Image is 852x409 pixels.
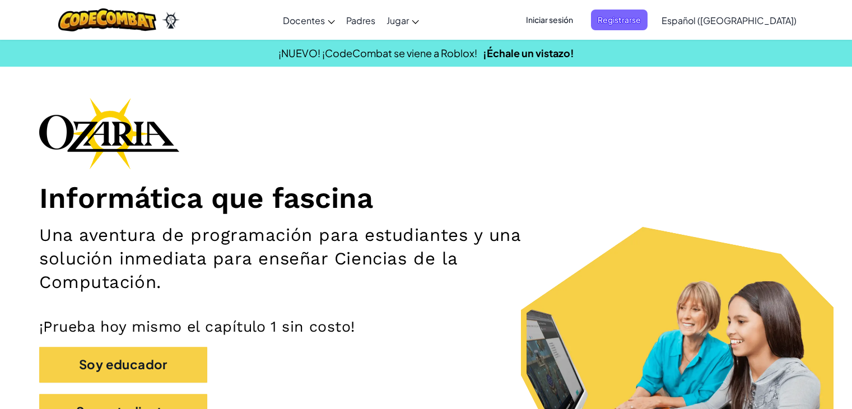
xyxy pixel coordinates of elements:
a: Jugar [381,5,425,35]
img: CodeCombat logo [58,8,156,31]
span: ¡NUEVO! ¡CodeCombat se viene a Roblox! [278,47,477,59]
h2: Una aventura de programación para estudiantes y una solución inmediata para enseñar Ciencias de l... [39,224,557,295]
button: Soy educador [39,347,207,382]
p: ¡Prueba hoy mismo el capítulo 1 sin costo! [39,317,813,336]
a: Padres [341,5,381,35]
a: Docentes [277,5,341,35]
span: Docentes [283,15,325,26]
span: Jugar [387,15,409,26]
img: Ozaria [162,12,180,29]
a: Español ([GEOGRAPHIC_DATA]) [656,5,802,35]
img: Ozaria branding logo [39,97,179,169]
button: Iniciar sesión [519,10,580,30]
span: Español ([GEOGRAPHIC_DATA]) [662,15,797,26]
a: ¡Échale un vistazo! [483,47,574,59]
h1: Informática que fascina [39,180,813,215]
button: Registrarse [591,10,648,30]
